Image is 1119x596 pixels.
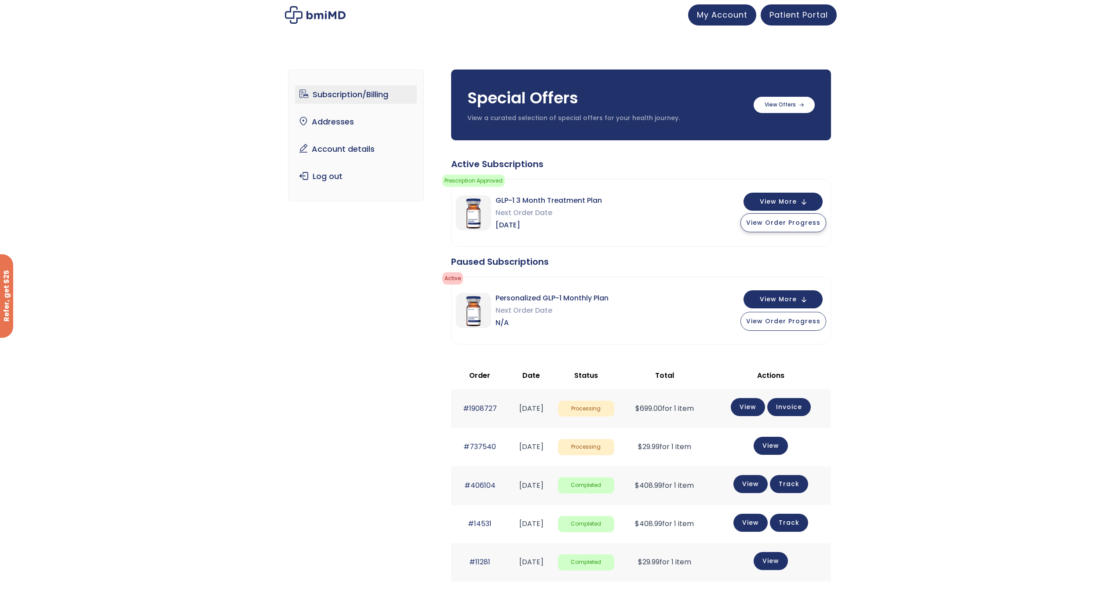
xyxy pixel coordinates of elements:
time: [DATE] [519,403,543,413]
span: N/A [496,317,609,329]
button: View More [744,290,823,308]
button: View Order Progress [740,213,826,232]
span: $ [635,403,640,413]
span: Status [574,370,598,380]
span: $ [638,442,642,452]
span: $ [638,557,642,567]
a: View [733,514,768,532]
time: [DATE] [519,557,543,567]
td: for 1 item [619,543,711,581]
span: GLP-1 3 Month Treatment Plan [496,194,602,207]
a: Account details [295,140,417,158]
a: #14531 [468,519,492,529]
span: My Account [697,9,747,20]
span: Next Order Date [496,207,602,219]
span: Total [655,370,674,380]
time: [DATE] [519,480,543,490]
span: Processing [558,401,614,417]
h3: Special Offers [467,87,745,109]
a: #406104 [464,480,496,490]
a: View [754,437,788,455]
span: View More [760,199,797,205]
span: Date [522,370,540,380]
span: View Order Progress [746,317,820,325]
nav: Account pages [288,69,424,201]
a: Track [770,475,808,493]
a: #737540 [463,442,496,452]
span: Next Order Date [496,304,609,317]
span: Personalized GLP-1 Monthly Plan [496,292,609,304]
span: Processing [558,439,614,455]
span: 408.99 [635,519,662,529]
span: Completed [558,477,614,494]
span: Actions [757,370,784,380]
span: 408.99 [635,480,662,490]
span: 29.99 [638,442,660,452]
span: Patient Portal [769,9,828,20]
a: Subscription/Billing [295,85,417,104]
td: for 1 item [619,428,711,466]
span: Prescription Approved [442,175,505,187]
time: [DATE] [519,442,543,452]
span: $ [635,519,639,529]
a: View [754,552,788,570]
span: Completed [558,554,614,570]
div: Paused Subscriptions [451,256,831,268]
a: Invoice [767,398,811,416]
span: Active [442,272,463,285]
a: Track [770,514,808,532]
span: 699.00 [635,403,662,413]
a: Patient Portal [761,4,837,26]
span: 29.99 [638,557,660,567]
span: $ [635,480,639,490]
a: View [731,398,765,416]
button: View More [744,193,823,211]
td: for 1 item [619,466,711,505]
span: Completed [558,516,614,532]
a: #1908727 [463,403,497,413]
span: View Order Progress [746,218,820,227]
a: Addresses [295,113,417,131]
td: for 1 item [619,505,711,543]
button: View Order Progress [740,312,826,331]
time: [DATE] [519,519,543,529]
span: Order [469,370,490,380]
img: My account [285,6,346,24]
span: [DATE] [496,219,602,231]
a: #11281 [469,557,490,567]
td: for 1 item [619,389,711,428]
div: Active Subscriptions [451,158,831,170]
p: View a curated selection of special offers for your health journey. [467,114,745,123]
a: My Account [688,4,756,26]
a: View [733,475,768,493]
a: Log out [295,167,417,186]
span: View More [760,296,797,302]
